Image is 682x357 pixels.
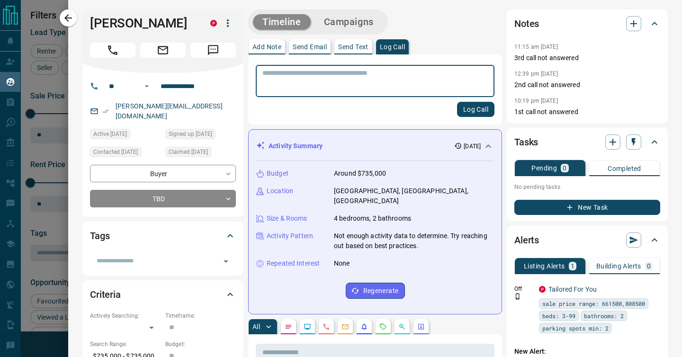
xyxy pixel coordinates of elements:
p: Send Email [293,44,327,50]
div: Mon Oct 06 2025 [165,147,236,160]
svg: Lead Browsing Activity [304,323,311,330]
svg: Email Verified [102,108,109,115]
p: Building Alerts [596,263,641,269]
h2: Criteria [90,287,121,302]
a: Tailored For You [548,286,597,293]
p: 3rd call not answered [514,53,660,63]
p: 1st call not answered [514,107,660,117]
p: Completed [608,165,641,172]
div: Alerts [514,229,660,251]
div: Notes [514,12,660,35]
span: Claimed [DATE] [169,147,208,157]
div: property.ca [210,20,217,27]
p: Add Note [252,44,281,50]
p: 2nd call not answered [514,80,660,90]
span: Active [DATE] [93,129,127,139]
span: parking spots min: 2 [542,323,609,333]
p: [DATE] [464,142,481,151]
h2: Tags [90,228,109,243]
p: Budget [267,169,288,178]
p: Search Range: [90,340,161,348]
p: 10:19 pm [DATE] [514,98,558,104]
p: New Alert: [514,347,660,357]
p: None [334,259,350,268]
p: Actively Searching: [90,312,161,320]
span: bathrooms: 2 [584,311,624,321]
h2: Alerts [514,232,539,248]
span: Contacted [DATE] [93,147,138,157]
span: Email [140,43,186,58]
p: [GEOGRAPHIC_DATA], [GEOGRAPHIC_DATA], [GEOGRAPHIC_DATA] [334,186,494,206]
svg: Requests [379,323,387,330]
svg: Push Notification Only [514,293,521,300]
div: Tags [90,224,236,247]
span: Signed up [DATE] [169,129,212,139]
p: 1 [571,263,574,269]
svg: Agent Actions [417,323,425,330]
p: Repeated Interest [267,259,320,268]
button: Timeline [253,14,311,30]
button: Campaigns [314,14,383,30]
svg: Listing Alerts [360,323,368,330]
svg: Calls [323,323,330,330]
p: Off [514,285,533,293]
p: Activity Summary [269,141,323,151]
button: New Task [514,200,660,215]
p: Around $735,000 [334,169,386,178]
button: Open [141,80,153,92]
p: Listing Alerts [524,263,565,269]
button: Log Call [457,102,494,117]
h2: Tasks [514,134,538,150]
span: Message [190,43,236,58]
div: Mon Oct 06 2025 [90,129,161,142]
p: 0 [647,263,651,269]
p: Send Text [338,44,368,50]
p: Timeframe: [165,312,236,320]
span: sale price range: 661500,808500 [542,299,645,308]
div: Buyer [90,165,236,182]
div: Tasks [514,131,660,153]
p: Pending [531,165,557,171]
div: Activity Summary[DATE] [256,137,494,155]
p: Activity Pattern [267,231,313,241]
div: Mon Oct 06 2025 [165,129,236,142]
p: Location [267,186,293,196]
p: 12:39 pm [DATE] [514,71,558,77]
p: 4 bedrooms, 2 bathrooms [334,214,411,223]
span: Call [90,43,135,58]
button: Open [219,255,233,268]
svg: Opportunities [398,323,406,330]
span: beds: 3-99 [542,311,575,321]
p: Size & Rooms [267,214,307,223]
svg: Emails [341,323,349,330]
div: Criteria [90,283,236,306]
p: 0 [563,165,566,171]
div: TBD [90,190,236,207]
div: Thu Oct 09 2025 [90,147,161,160]
p: Not enough activity data to determine. Try reaching out based on best practices. [334,231,494,251]
p: No pending tasks [514,180,660,194]
p: Log Call [380,44,405,50]
h2: Notes [514,16,539,31]
div: property.ca [539,286,546,293]
svg: Notes [285,323,292,330]
h1: [PERSON_NAME] [90,16,196,31]
p: All [252,323,260,330]
a: [PERSON_NAME][EMAIL_ADDRESS][DOMAIN_NAME] [116,102,223,120]
p: Budget: [165,340,236,348]
p: 11:15 am [DATE] [514,44,558,50]
button: Regenerate [346,283,405,299]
